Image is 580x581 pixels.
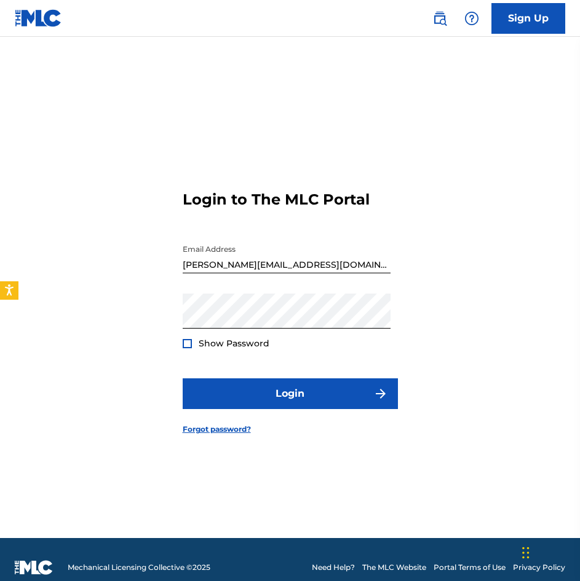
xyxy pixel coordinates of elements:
a: Forgot password? [183,424,251,435]
a: Sign Up [491,3,565,34]
button: Login [183,378,398,409]
span: Show Password [199,338,269,349]
span: Mechanical Licensing Collective © 2025 [68,562,210,573]
img: help [464,11,479,26]
a: Privacy Policy [513,562,565,573]
img: f7272a7cc735f4ea7f67.svg [373,386,388,401]
a: Portal Terms of Use [434,562,506,573]
div: Drag [522,534,530,571]
img: logo [15,560,53,575]
img: MLC Logo [15,9,62,27]
div: Help [459,6,484,31]
a: Public Search [427,6,452,31]
iframe: Chat Widget [518,522,580,581]
h3: Login to The MLC Portal [183,190,370,209]
img: search [432,11,447,26]
a: Need Help? [312,562,355,573]
a: The MLC Website [362,562,426,573]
